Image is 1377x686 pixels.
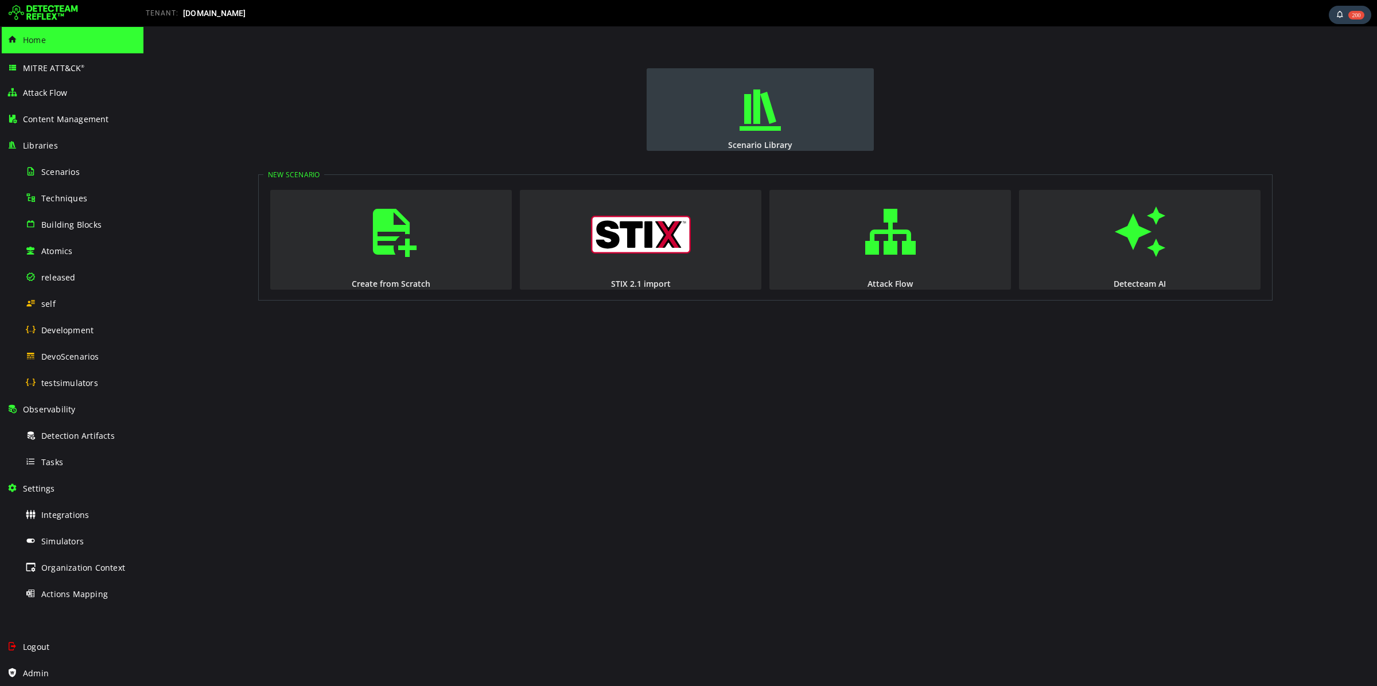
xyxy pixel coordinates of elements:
[41,245,72,256] span: Atomics
[120,143,181,153] legend: New Scenario
[41,351,99,362] span: DevoScenarios
[448,189,547,227] img: logo_stix.svg
[41,457,63,467] span: Tasks
[41,509,89,520] span: Integrations
[41,193,87,204] span: Techniques
[1329,6,1371,24] div: Task Notifications
[23,114,109,124] span: Content Management
[502,113,732,124] div: Scenario Library
[625,252,869,263] div: Attack Flow
[81,64,84,69] sup: ®
[1348,11,1364,20] span: 200
[183,9,246,18] span: [DOMAIN_NAME]
[41,588,108,599] span: Actions Mapping
[41,430,115,441] span: Detection Artifacts
[41,298,56,309] span: self
[23,668,49,679] span: Admin
[9,4,78,22] img: Detecteam logo
[41,219,102,230] span: Building Blocks
[375,252,619,263] div: STIX 2.1 import
[876,163,1117,263] button: Detecteam AI
[23,641,49,652] span: Logout
[23,34,46,45] span: Home
[874,252,1118,263] div: Detecteam AI
[127,163,368,263] button: Create from Scratch
[126,252,369,263] div: Create from Scratch
[41,272,76,283] span: released
[23,404,76,415] span: Observability
[146,9,178,17] span: TENANT:
[23,63,85,73] span: MITRE ATT&CK
[41,377,98,388] span: testsimulators
[23,87,67,98] span: Attack Flow
[41,325,94,336] span: Development
[41,562,125,573] span: Organization Context
[23,140,58,151] span: Libraries
[41,536,84,547] span: Simulators
[626,163,868,263] button: Attack Flow
[376,163,618,263] button: STIX 2.1 import
[41,166,80,177] span: Scenarios
[503,42,730,124] button: Scenario Library
[23,483,55,494] span: Settings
